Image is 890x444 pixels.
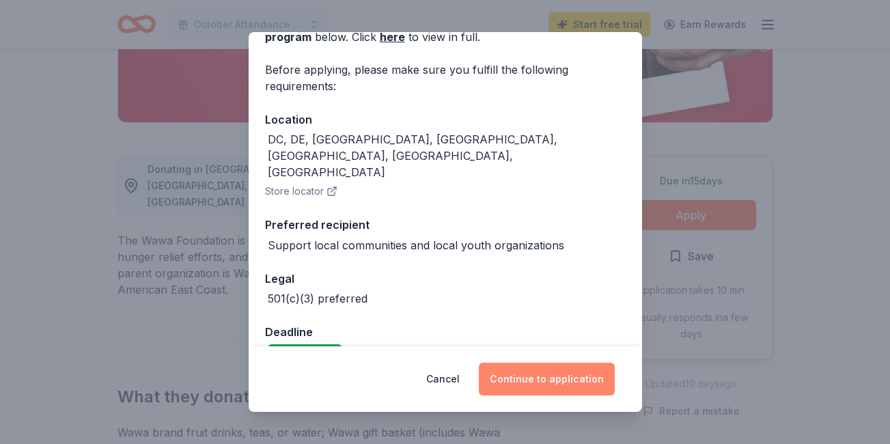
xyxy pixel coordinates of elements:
div: 501(c)(3) preferred [268,290,367,307]
div: Due in 15 days [268,344,342,363]
div: Legal [265,270,626,288]
div: Before applying, please make sure you fulfill the following requirements: [265,61,626,94]
div: DC, DE, [GEOGRAPHIC_DATA], [GEOGRAPHIC_DATA], [GEOGRAPHIC_DATA], [GEOGRAPHIC_DATA], [GEOGRAPHIC_D... [268,131,626,180]
a: here [380,29,405,45]
button: Cancel [426,363,460,396]
button: Store locator [265,183,337,199]
div: Support local communities and local youth organizations [268,237,564,253]
div: Deadline [265,323,626,341]
div: Preferred recipient [265,216,626,234]
button: Continue to application [479,363,615,396]
div: Location [265,111,626,128]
